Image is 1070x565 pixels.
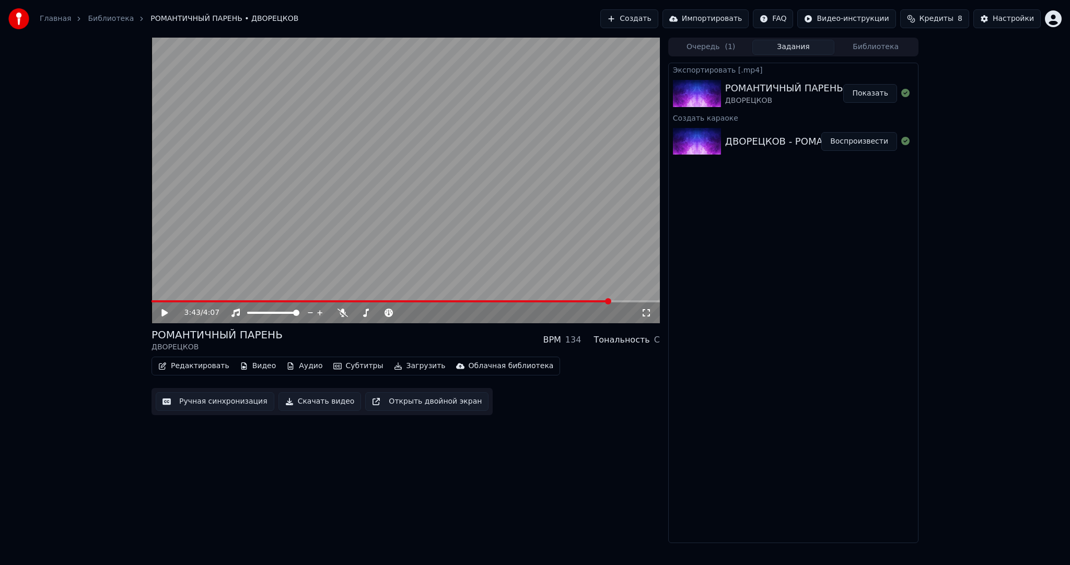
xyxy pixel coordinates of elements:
[669,111,918,124] div: Создать караоке
[900,9,969,28] button: Кредиты8
[88,14,134,24] a: Библиотека
[973,9,1041,28] button: Настройки
[40,14,298,24] nav: breadcrumb
[329,359,388,373] button: Субтитры
[236,359,281,373] button: Видео
[920,14,953,24] span: Кредиты
[152,327,283,342] div: РОМАНТИЧНЫЙ ПАРЕНЬ
[282,359,327,373] button: Аудио
[150,14,298,24] span: РОМАНТИЧНЫЙ ПАРЕНЬ • ДВОРЕЦКОВ
[278,392,362,411] button: Скачать видео
[753,9,793,28] button: FAQ
[594,334,649,346] div: Тональность
[8,8,29,29] img: youka
[152,342,283,352] div: ДВОРЕЦКОВ
[600,9,658,28] button: Создать
[993,14,1034,24] div: Настройки
[565,334,581,346] div: 134
[40,14,71,24] a: Главная
[203,308,219,318] span: 4:07
[725,81,843,96] div: РОМАНТИЧНЫЙ ПАРЕНЬ
[752,40,835,55] button: Задания
[469,361,554,371] div: Облачная библиотека
[365,392,489,411] button: Открыть двойной экран
[670,40,752,55] button: Очередь
[184,308,210,318] div: /
[154,359,234,373] button: Редактировать
[654,334,660,346] div: C
[662,9,749,28] button: Импортировать
[725,42,735,52] span: ( 1 )
[725,134,913,149] div: ДВОРЕЦКОВ - РОМАНТИЧНЫЙ ПАРЕНЬ
[843,84,897,103] button: Показать
[834,40,917,55] button: Библиотека
[821,132,897,151] button: Воспроизвести
[543,334,561,346] div: BPM
[958,14,962,24] span: 8
[184,308,201,318] span: 3:43
[669,63,918,76] div: Экспортировать [.mp4]
[797,9,895,28] button: Видео-инструкции
[156,392,274,411] button: Ручная синхронизация
[725,96,843,106] div: ДВОРЕЦКОВ
[390,359,450,373] button: Загрузить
